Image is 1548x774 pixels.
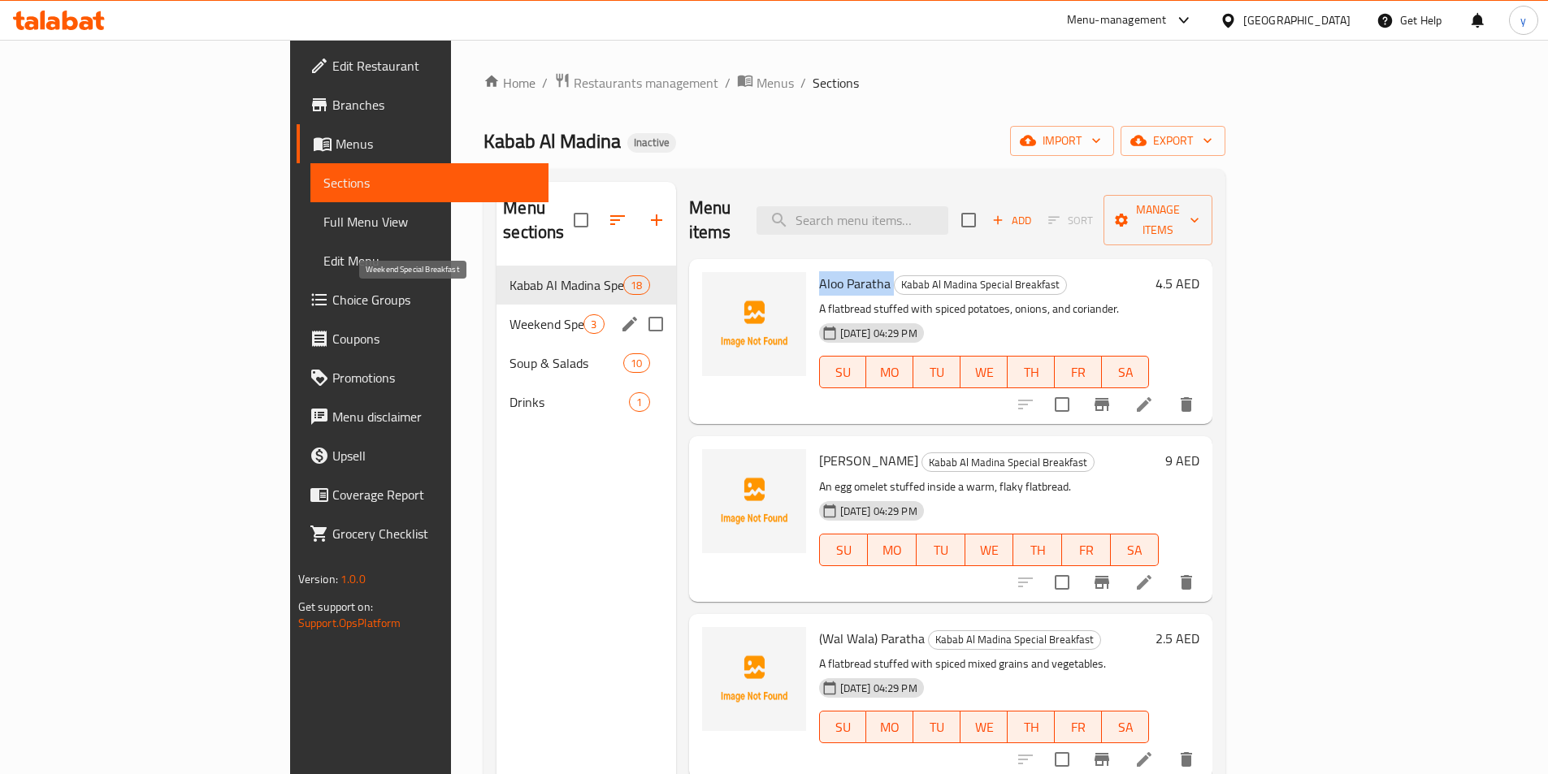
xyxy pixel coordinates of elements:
[921,452,1095,472] div: Kabab Al Madina Special Breakfast
[297,85,549,124] a: Branches
[1156,627,1199,650] h6: 2.5 AED
[819,356,867,388] button: SU
[1082,563,1121,602] button: Branch-specific-item
[618,312,642,336] button: edit
[928,630,1101,650] div: Kabab Al Madina Special Breakfast
[298,612,401,633] a: Support.OpsPlatform
[834,504,924,519] span: [DATE] 04:29 PM
[1102,356,1149,388] button: SA
[922,453,1094,472] span: Kabab Al Madina Special Breakfast
[819,711,867,743] button: SU
[920,716,954,739] span: TU
[819,448,918,473] span: [PERSON_NAME]
[920,361,954,384] span: TU
[874,538,910,562] span: MO
[757,206,948,235] input: search
[336,134,536,154] span: Menus
[323,251,536,270] span: Edit Menu
[554,72,718,93] a: Restaurants management
[310,241,549,280] a: Edit Menu
[637,201,676,240] button: Add section
[297,514,549,553] a: Grocery Checklist
[509,314,583,334] span: Weekend Special Breakfast
[509,353,623,373] span: Soup & Salads
[627,136,676,149] span: Inactive
[496,266,675,305] div: Kabab Al Madina Special Breakfast18
[1108,361,1143,384] span: SA
[1013,534,1062,566] button: TH
[1134,750,1154,769] a: Edit menu item
[1117,538,1153,562] span: SA
[1045,565,1079,599] span: Select to update
[332,56,536,76] span: Edit Restaurant
[1082,385,1121,424] button: Branch-specific-item
[509,275,623,295] span: Kabab Al Madina Special Breakfast
[332,446,536,465] span: Upsell
[332,407,536,426] span: Menu disclaimer
[819,654,1150,674] p: A flatbread stuffed with spiced mixed grains and vegetables.
[564,203,598,237] span: Select all sections
[297,436,549,475] a: Upsell
[1062,534,1111,566] button: FR
[1014,716,1048,739] span: TH
[1038,208,1104,233] span: Select section first
[630,395,648,410] span: 1
[819,299,1150,319] p: A flatbread stuffed with spiced potatoes, onions, and coriander.
[323,173,536,192] span: Sections
[310,163,549,202] a: Sections
[1010,126,1114,156] button: import
[496,259,675,428] nav: Menu sections
[298,596,373,617] span: Get support on:
[483,123,621,159] span: Kabab Al Madina
[332,290,536,309] span: Choice Groups
[332,368,536,387] span: Promotions
[509,392,629,412] span: Drinks
[1111,534,1160,566] button: SA
[1008,711,1055,743] button: TH
[866,356,913,388] button: MO
[702,449,806,553] img: Omlette Paratha
[960,711,1008,743] button: WE
[895,275,1066,294] span: Kabab Al Madina Special Breakfast
[1520,11,1526,29] span: y
[496,305,675,344] div: Weekend Special Breakfast3edit
[960,356,1008,388] button: WE
[826,361,861,384] span: SU
[598,201,637,240] span: Sort sections
[826,538,862,562] span: SU
[1023,131,1101,151] span: import
[819,534,869,566] button: SU
[819,271,891,296] span: Aloo Paratha
[1045,387,1079,422] span: Select to update
[1014,361,1048,384] span: TH
[1108,716,1143,739] span: SA
[1061,716,1095,739] span: FR
[923,538,959,562] span: TU
[894,275,1067,295] div: Kabab Al Madina Special Breakfast
[1167,385,1206,424] button: delete
[913,711,960,743] button: TU
[800,73,806,93] li: /
[967,361,1001,384] span: WE
[297,397,549,436] a: Menu disclaimer
[297,475,549,514] a: Coverage Report
[623,275,649,295] div: items
[917,534,965,566] button: TU
[1243,11,1351,29] div: [GEOGRAPHIC_DATA]
[1061,361,1095,384] span: FR
[1055,711,1102,743] button: FR
[1134,573,1154,592] a: Edit menu item
[332,524,536,543] span: Grocery Checklist
[297,124,549,163] a: Menus
[624,278,648,293] span: 18
[1156,272,1199,295] h6: 4.5 AED
[737,72,794,93] a: Menus
[725,73,731,93] li: /
[1121,126,1225,156] button: export
[990,211,1034,230] span: Add
[834,681,924,696] span: [DATE] 04:29 PM
[702,627,806,731] img: (Wal Wala) Paratha
[757,73,794,93] span: Menus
